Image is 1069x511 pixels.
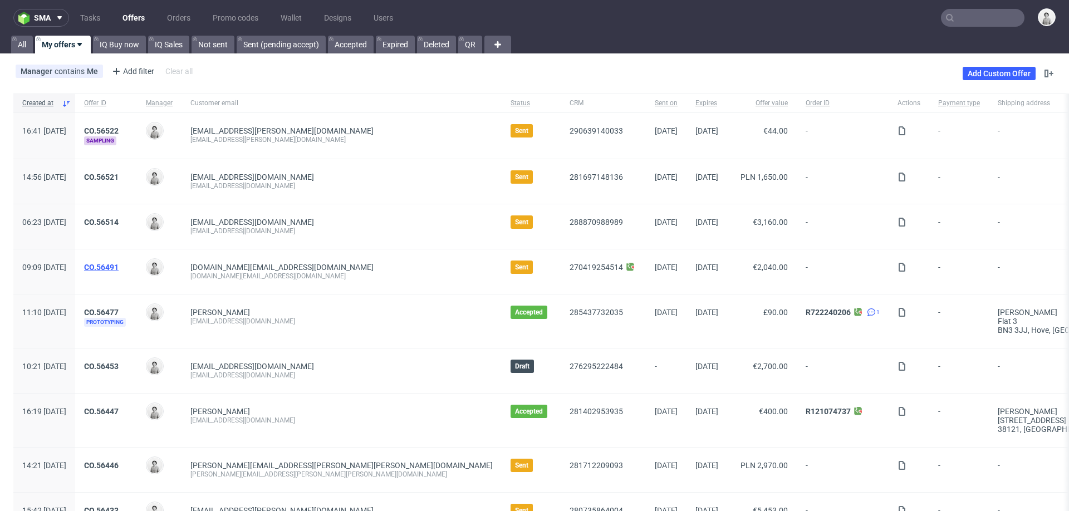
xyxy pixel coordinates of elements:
[147,169,163,185] img: Dudek Mariola
[515,173,528,181] span: Sent
[147,404,163,419] img: Dudek Mariola
[107,62,156,80] div: Add filter
[87,67,98,76] div: Me
[417,36,456,53] a: Deleted
[190,461,493,470] span: [PERSON_NAME][EMAIL_ADDRESS][PERSON_NAME][PERSON_NAME][DOMAIN_NAME]
[741,461,788,470] span: PLN 2,970.00
[938,263,980,281] span: -
[570,308,623,317] a: 285437732035
[898,99,920,108] span: Actions
[806,362,880,380] span: -
[55,67,87,76] span: contains
[190,470,493,479] div: [PERSON_NAME][EMAIL_ADDRESS][PERSON_NAME][PERSON_NAME][DOMAIN_NAME]
[938,218,980,235] span: -
[190,227,493,235] div: [EMAIL_ADDRESS][DOMAIN_NAME]
[84,126,119,135] a: CO.56522
[655,362,678,380] span: -
[570,263,623,272] a: 270419254514
[655,308,678,317] span: [DATE]
[84,362,119,371] a: CO.56453
[317,9,358,27] a: Designs
[22,99,57,108] span: Created at
[695,407,718,416] span: [DATE]
[274,9,308,27] a: Wallet
[190,218,314,227] span: [EMAIL_ADDRESS][DOMAIN_NAME]
[84,308,119,317] a: CO.56477
[655,461,678,470] span: [DATE]
[741,173,788,181] span: PLN 1,650.00
[11,36,33,53] a: All
[190,263,374,272] span: [DOMAIN_NAME][EMAIL_ADDRESS][DOMAIN_NAME]
[806,218,880,235] span: -
[763,308,788,317] span: £90.00
[515,407,543,416] span: Accepted
[190,99,493,108] span: Customer email
[655,126,678,135] span: [DATE]
[876,308,880,317] span: 1
[93,36,146,53] a: IQ Buy now
[160,9,197,27] a: Orders
[163,63,195,79] div: Clear all
[695,99,718,108] span: Expires
[938,461,980,479] span: -
[34,14,51,22] span: sma
[18,12,34,24] img: logo
[73,9,107,27] a: Tasks
[515,263,528,272] span: Sent
[148,36,189,53] a: IQ Sales
[1039,9,1055,25] img: Dudek Mariola
[515,308,543,317] span: Accepted
[192,36,234,53] a: Not sent
[147,458,163,473] img: Dudek Mariola
[515,461,528,470] span: Sent
[806,126,880,145] span: -
[35,36,91,53] a: My offers
[190,362,314,371] span: [EMAIL_ADDRESS][DOMAIN_NAME]
[695,362,718,371] span: [DATE]
[22,263,66,272] span: 09:09 [DATE]
[806,263,880,281] span: -
[695,263,718,272] span: [DATE]
[147,214,163,230] img: Dudek Mariola
[116,9,151,27] a: Offers
[753,218,788,227] span: €3,160.00
[190,416,493,425] div: [EMAIL_ADDRESS][DOMAIN_NAME]
[84,461,119,470] a: CO.56446
[84,218,119,227] a: CO.56514
[806,99,880,108] span: Order ID
[190,126,374,135] span: [EMAIL_ADDRESS][PERSON_NAME][DOMAIN_NAME]
[190,308,250,317] a: [PERSON_NAME]
[146,99,173,108] span: Manager
[147,123,163,139] img: Dudek Mariola
[237,36,326,53] a: Sent (pending accept)
[22,362,66,371] span: 10:21 [DATE]
[655,218,678,227] span: [DATE]
[190,173,314,181] span: [EMAIL_ADDRESS][DOMAIN_NAME]
[84,407,119,416] a: CO.56447
[22,173,66,181] span: 14:56 [DATE]
[147,358,163,374] img: Dudek Mariola
[655,99,678,108] span: Sent on
[736,99,788,108] span: Offer value
[147,304,163,320] img: Dudek Mariola
[655,263,678,272] span: [DATE]
[22,407,66,416] span: 16:19 [DATE]
[190,371,493,380] div: [EMAIL_ADDRESS][DOMAIN_NAME]
[938,99,980,108] span: Payment type
[806,407,851,416] a: R121074737
[806,308,851,317] a: R722240206
[515,126,528,135] span: Sent
[570,126,623,135] a: 290639140033
[22,126,66,135] span: 16:41 [DATE]
[13,9,69,27] button: sma
[759,407,788,416] span: €400.00
[570,461,623,470] a: 281712209093
[938,362,980,380] span: -
[84,173,119,181] a: CO.56521
[515,218,528,227] span: Sent
[753,263,788,272] span: €2,040.00
[84,99,128,108] span: Offer ID
[963,67,1036,80] a: Add Custom Offer
[570,407,623,416] a: 281402953935
[190,407,250,416] a: [PERSON_NAME]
